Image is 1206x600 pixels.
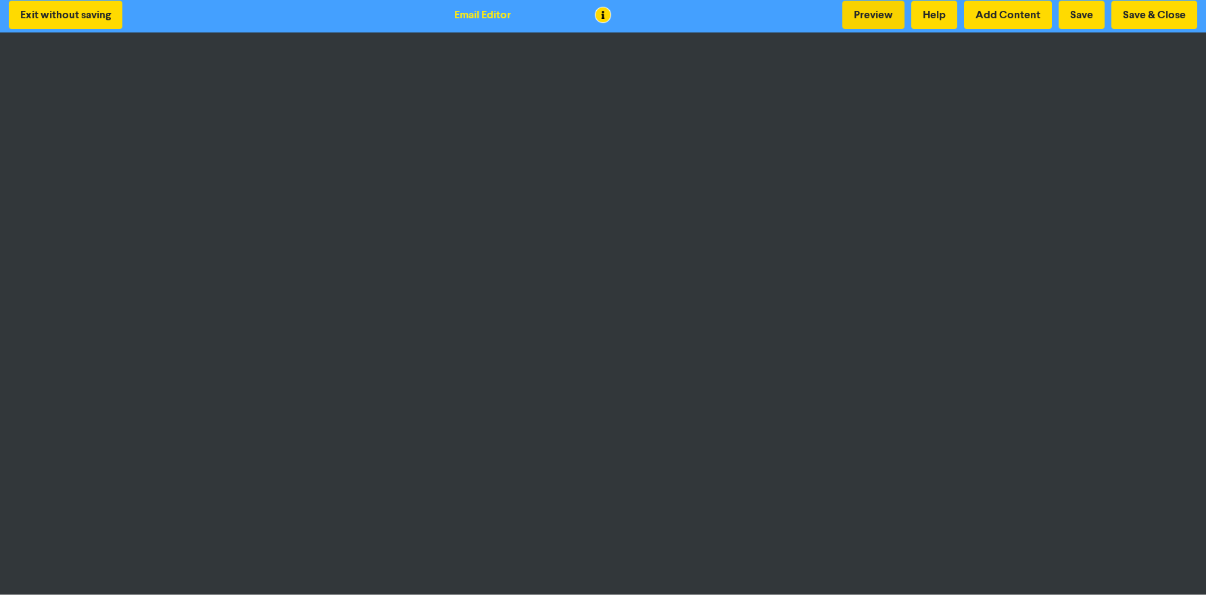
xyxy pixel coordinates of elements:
button: Exit without saving [9,1,122,29]
button: Save & Close [1111,1,1197,29]
div: Email Editor [454,7,511,23]
button: Help [911,1,957,29]
button: Preview [842,1,904,29]
button: Add Content [964,1,1052,29]
button: Save [1059,1,1105,29]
